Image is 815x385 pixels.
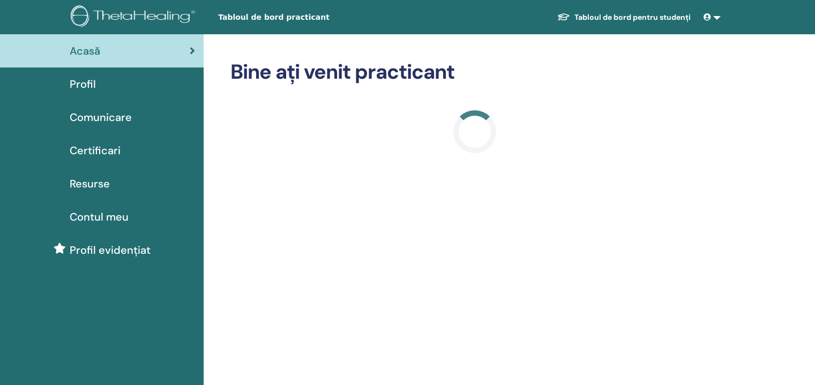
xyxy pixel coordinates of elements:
span: Resurse [70,176,110,192]
span: Tabloul de bord practicant [218,12,379,23]
span: Profil evidențiat [70,242,151,258]
a: Tabloul de bord pentru studenți [549,7,699,27]
span: Contul meu [70,209,129,225]
span: Certificari [70,142,121,158]
span: Acasă [70,43,100,59]
img: logo.png [71,5,199,29]
span: Profil [70,76,96,92]
img: graduation-cap-white.svg [557,12,570,21]
span: Comunicare [70,109,132,125]
h2: Bine ați venit practicant [230,60,719,85]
